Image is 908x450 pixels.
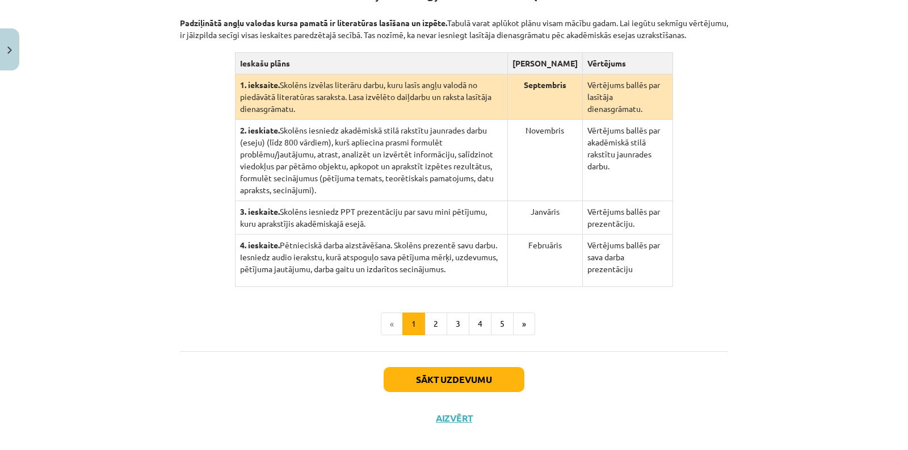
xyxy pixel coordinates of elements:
[512,239,578,251] p: Februāris
[582,53,672,74] th: Vērtējums
[582,201,672,235] td: Vērtējums ballēs par prezentāciju.
[507,120,582,201] td: Novembris
[240,125,280,135] strong: 2. ieskiate.
[384,367,524,392] button: Sākt uzdevumu
[180,312,728,335] nav: Page navigation example
[240,80,280,90] strong: 1. ieksaite.
[524,80,566,90] strong: Septembris
[180,5,728,41] p: Tabulā varat aplūkot plānu visam mācību gadam. Lai iegūtu sekmīgu vērtējumu, ir jāizpilda secīgi ...
[513,312,535,335] button: »
[240,239,503,275] p: Pētnieciskā darba aizstāvēšana. Skolēns prezentē savu darbu. Iesniedz audio ierakstu, kurā atspog...
[582,235,672,287] td: Vērtējums ballēs par sava darba prezentāciju
[447,312,469,335] button: 3
[491,312,514,335] button: 5
[507,53,582,74] th: [PERSON_NAME]
[235,201,507,235] td: Skolēns iesniedz PPT prezentāciju par savu mini pētījumu, kuru aprakstījis akadēmiskajā esejā.
[582,120,672,201] td: Vērtējums ballēs par akadēmiskā stilā rakstītu jaunrades darbu.
[235,74,507,120] td: Skolēns izvēlas literāru darbu, kuru lasīs angļu valodā no piedāvātā literatūras saraksta. Lasa i...
[469,312,491,335] button: 4
[7,47,12,54] img: icon-close-lesson-0947bae3869378f0d4975bcd49f059093ad1ed9edebbc8119c70593378902aed.svg
[402,312,425,335] button: 1
[235,120,507,201] td: Skolēns iesniedz akadēmiskā stilā rakstītu jaunrades darbu (eseju) (līdz 800 vārdiem), kurš aplie...
[432,413,476,424] button: Aizvērt
[235,53,507,74] th: Ieskašu plāns
[240,240,280,250] strong: 4. ieskaite.
[180,18,447,28] strong: Padziļinātā angļu valodas kursa pamatā ir literatūras lasīšana un izpēte.
[582,74,672,120] td: Vērtējums ballēs par lasītāja dienasgrāmatu.
[507,201,582,235] td: Janvāris
[424,312,447,335] button: 2
[240,206,280,216] strong: 3. ieskaite.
